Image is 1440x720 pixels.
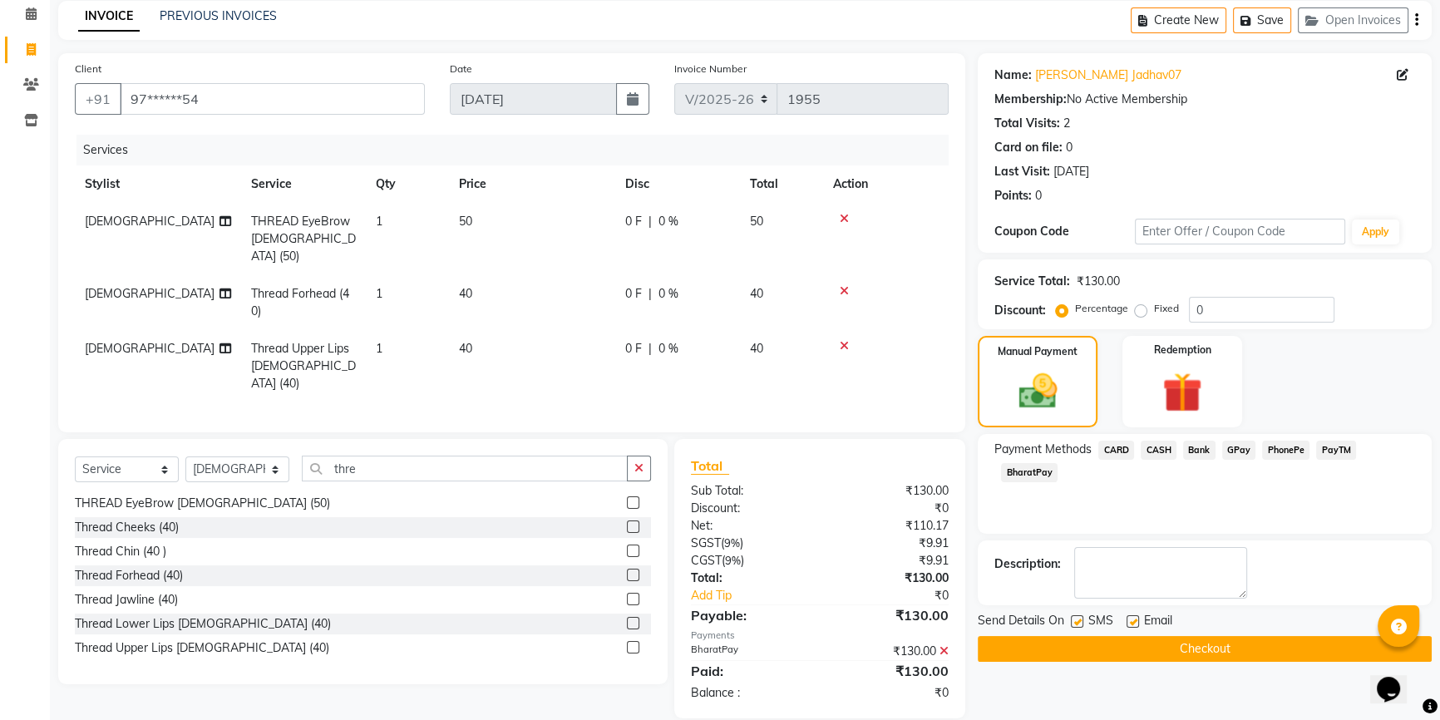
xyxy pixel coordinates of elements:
[994,187,1032,205] div: Points:
[75,615,331,633] div: Thread Lower Lips [DEMOGRAPHIC_DATA] (40)
[1135,219,1345,244] input: Enter Offer / Coupon Code
[78,2,140,32] a: INVOICE
[1370,653,1423,703] iframe: chat widget
[750,214,763,229] span: 50
[1316,441,1356,460] span: PayTM
[820,661,961,681] div: ₹130.00
[820,643,961,660] div: ₹130.00
[994,91,1067,108] div: Membership:
[678,535,820,552] div: ( )
[725,554,741,567] span: 9%
[820,535,961,552] div: ₹9.91
[678,587,844,604] a: Add Tip
[251,286,349,318] span: Thread Forhead (40)
[678,552,820,570] div: ( )
[450,62,472,76] label: Date
[75,83,121,115] button: +91
[994,139,1063,156] div: Card on file:
[994,302,1046,319] div: Discount:
[1088,612,1113,633] span: SMS
[1001,463,1058,482] span: BharatPay
[820,570,961,587] div: ₹130.00
[160,8,277,23] a: PREVIOUS INVOICES
[241,165,366,203] th: Service
[75,543,166,560] div: Thread Chin (40 )
[658,213,678,230] span: 0 %
[994,67,1032,84] div: Name:
[674,62,747,76] label: Invoice Number
[1066,139,1073,156] div: 0
[750,341,763,356] span: 40
[1298,7,1408,33] button: Open Invoices
[120,83,425,115] input: Search by Name/Mobile/Email/Code
[76,135,961,165] div: Services
[1077,273,1120,290] div: ₹130.00
[823,165,949,203] th: Action
[1144,612,1172,633] span: Email
[85,214,215,229] span: [DEMOGRAPHIC_DATA]
[820,482,961,500] div: ₹130.00
[1154,343,1211,358] label: Redemption
[691,629,949,643] div: Payments
[648,340,652,358] span: |
[75,567,183,584] div: Thread Forhead (40)
[1183,441,1216,460] span: Bank
[724,536,740,550] span: 9%
[459,341,472,356] span: 40
[1098,441,1134,460] span: CARD
[820,684,961,702] div: ₹0
[678,482,820,500] div: Sub Total:
[376,214,382,229] span: 1
[1352,219,1399,244] button: Apply
[75,519,179,536] div: Thread Cheeks (40)
[75,165,241,203] th: Stylist
[994,91,1415,108] div: No Active Membership
[1233,7,1291,33] button: Save
[678,517,820,535] div: Net:
[678,684,820,702] div: Balance :
[820,552,961,570] div: ₹9.91
[625,285,642,303] span: 0 F
[843,587,961,604] div: ₹0
[740,165,823,203] th: Total
[625,340,642,358] span: 0 F
[678,570,820,587] div: Total:
[1222,441,1256,460] span: GPay
[1150,367,1215,417] img: _gift.svg
[994,163,1050,180] div: Last Visit:
[678,643,820,660] div: BharatPay
[1141,441,1176,460] span: CASH
[75,495,330,512] div: THREAD EyeBrow [DEMOGRAPHIC_DATA] (50)
[1053,163,1089,180] div: [DATE]
[1075,301,1128,316] label: Percentage
[978,636,1432,662] button: Checkout
[678,661,820,681] div: Paid:
[998,344,1078,359] label: Manual Payment
[75,639,329,657] div: Thread Upper Lips [DEMOGRAPHIC_DATA] (40)
[625,213,642,230] span: 0 F
[615,165,740,203] th: Disc
[75,62,101,76] label: Client
[691,535,721,550] span: SGST
[1063,115,1070,132] div: 2
[678,605,820,625] div: Payable:
[820,500,961,517] div: ₹0
[750,286,763,301] span: 40
[376,341,382,356] span: 1
[648,285,652,303] span: |
[1262,441,1309,460] span: PhonePe
[658,285,678,303] span: 0 %
[85,286,215,301] span: [DEMOGRAPHIC_DATA]
[978,612,1064,633] span: Send Details On
[658,340,678,358] span: 0 %
[85,341,215,356] span: [DEMOGRAPHIC_DATA]
[1007,369,1069,413] img: _cash.svg
[1131,7,1226,33] button: Create New
[251,214,356,264] span: THREAD EyeBrow [DEMOGRAPHIC_DATA] (50)
[1035,67,1181,84] a: [PERSON_NAME] Jadhav07
[1154,301,1179,316] label: Fixed
[820,517,961,535] div: ₹110.17
[648,213,652,230] span: |
[251,341,356,391] span: Thread Upper Lips [DEMOGRAPHIC_DATA] (40)
[678,500,820,517] div: Discount:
